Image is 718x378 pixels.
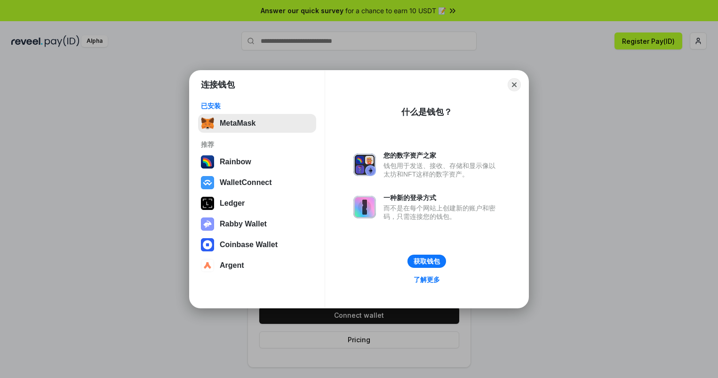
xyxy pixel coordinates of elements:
a: 了解更多 [408,273,446,286]
div: 获取钱包 [414,257,440,265]
img: svg+xml,%3Csvg%20xmlns%3D%22http%3A%2F%2Fwww.w3.org%2F2000%2Fsvg%22%20fill%3D%22none%22%20viewBox... [353,196,376,218]
div: 您的数字资产之家 [383,151,500,160]
div: Rabby Wallet [220,220,267,228]
div: 了解更多 [414,275,440,284]
img: svg+xml,%3Csvg%20width%3D%2228%22%20height%3D%2228%22%20viewBox%3D%220%200%2028%2028%22%20fill%3D... [201,238,214,251]
div: Ledger [220,199,245,208]
button: Argent [198,256,316,275]
div: 推荐 [201,140,313,149]
img: svg+xml,%3Csvg%20width%3D%2228%22%20height%3D%2228%22%20viewBox%3D%220%200%2028%2028%22%20fill%3D... [201,176,214,189]
img: svg+xml,%3Csvg%20width%3D%22120%22%20height%3D%22120%22%20viewBox%3D%220%200%20120%20120%22%20fil... [201,155,214,169]
img: svg+xml,%3Csvg%20xmlns%3D%22http%3A%2F%2Fwww.w3.org%2F2000%2Fsvg%22%20fill%3D%22none%22%20viewBox... [201,217,214,231]
button: 获取钱包 [407,255,446,268]
div: 钱包用于发送、接收、存储和显示像以太坊和NFT这样的数字资产。 [383,161,500,178]
div: Coinbase Wallet [220,241,278,249]
button: Ledger [198,194,316,213]
button: MetaMask [198,114,316,133]
img: svg+xml,%3Csvg%20fill%3D%22none%22%20height%3D%2233%22%20viewBox%3D%220%200%2035%2033%22%20width%... [201,117,214,130]
div: Rainbow [220,158,251,166]
div: 已安装 [201,102,313,110]
img: svg+xml,%3Csvg%20xmlns%3D%22http%3A%2F%2Fwww.w3.org%2F2000%2Fsvg%22%20fill%3D%22none%22%20viewBox... [353,153,376,176]
div: Argent [220,261,244,270]
img: svg+xml,%3Csvg%20xmlns%3D%22http%3A%2F%2Fwww.w3.org%2F2000%2Fsvg%22%20width%3D%2228%22%20height%3... [201,197,214,210]
button: Coinbase Wallet [198,235,316,254]
div: WalletConnect [220,178,272,187]
button: Close [508,78,521,91]
div: 而不是在每个网站上创建新的账户和密码，只需连接您的钱包。 [383,204,500,221]
h1: 连接钱包 [201,79,235,90]
button: WalletConnect [198,173,316,192]
div: MetaMask [220,119,255,128]
button: Rainbow [198,153,316,171]
div: 一种新的登录方式 [383,193,500,202]
img: svg+xml,%3Csvg%20width%3D%2228%22%20height%3D%2228%22%20viewBox%3D%220%200%2028%2028%22%20fill%3D... [201,259,214,272]
div: 什么是钱包？ [401,106,452,118]
button: Rabby Wallet [198,215,316,233]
